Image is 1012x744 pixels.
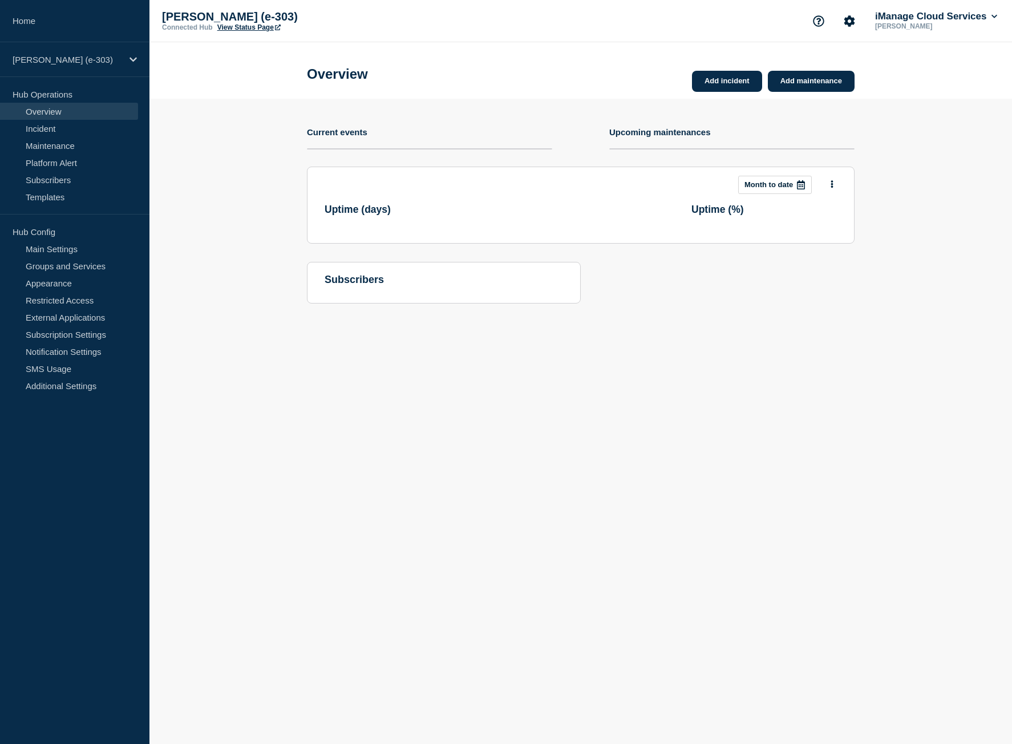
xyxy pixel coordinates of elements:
[692,71,762,92] a: Add incident
[768,71,855,92] a: Add maintenance
[609,127,711,137] h4: Upcoming maintenances
[325,204,470,216] h3: Uptime ( days )
[162,23,213,31] p: Connected Hub
[162,10,390,23] p: [PERSON_NAME] (e-303)
[807,9,831,33] button: Support
[837,9,861,33] button: Account settings
[873,22,991,30] p: [PERSON_NAME]
[13,55,122,64] p: [PERSON_NAME] (e-303)
[744,180,793,189] p: Month to date
[873,11,999,22] button: iManage Cloud Services
[307,127,367,137] h4: Current events
[738,176,812,194] button: Month to date
[325,274,563,286] h4: subscribers
[217,23,281,31] a: View Status Page
[691,204,837,216] h3: Uptime ( % )
[307,66,368,82] h1: Overview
